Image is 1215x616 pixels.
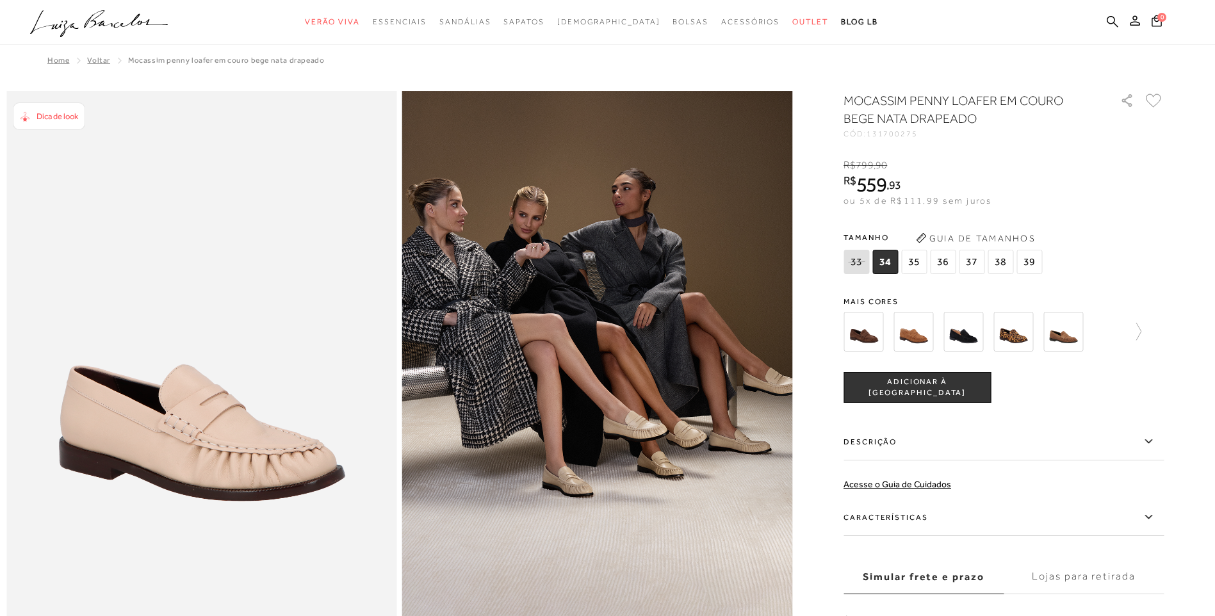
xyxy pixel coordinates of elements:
a: noSubCategoriesText [673,10,708,34]
label: Descrição [844,423,1164,460]
span: BLOG LB [841,17,878,26]
span: 93 [889,178,901,191]
label: Características [844,499,1164,536]
span: 799 [856,159,873,171]
span: Sandálias [439,17,491,26]
span: Dica de look [37,111,78,121]
i: , [886,179,901,191]
a: noSubCategoriesText [305,10,360,34]
span: 33 [844,250,869,274]
a: noSubCategoriesText [439,10,491,34]
label: Lojas para retirada [1004,560,1164,594]
span: 559 [856,173,886,196]
span: 34 [872,250,898,274]
a: noSubCategoriesText [792,10,828,34]
a: BLOG LB [841,10,878,34]
i: R$ [844,159,856,171]
a: Home [47,56,69,65]
i: R$ [844,175,856,186]
a: noSubCategoriesText [557,10,660,34]
span: 90 [876,159,887,171]
span: Acessórios [721,17,779,26]
a: noSubCategoriesText [721,10,779,34]
span: Mais cores [844,298,1164,305]
a: noSubCategoriesText [373,10,427,34]
a: Voltar [87,56,110,65]
span: MOCASSIM PENNY LOAFER EM COURO BEGE NATA DRAPEADO [128,56,324,65]
span: Bolsas [673,17,708,26]
span: Outlet [792,17,828,26]
div: CÓD: [844,130,1100,138]
button: Guia de Tamanhos [911,228,1040,248]
span: 35 [901,250,927,274]
img: MOCASSIM CLÁSSICO EM CAMURÇA CARAMELO [893,312,933,352]
a: Acesse o Guia de Cuidados [844,479,951,489]
span: Sapatos [503,17,544,26]
span: 0 [1157,13,1166,22]
a: noSubCategoriesText [503,10,544,34]
span: 131700275 [867,129,918,138]
button: ADICIONAR À [GEOGRAPHIC_DATA] [844,372,991,403]
span: 38 [988,250,1013,274]
span: ou 5x de R$111,99 sem juros [844,195,991,206]
img: MOCASSIM CLÁSSICO EM COURO ONÇA [993,312,1033,352]
span: 37 [959,250,984,274]
button: 0 [1148,14,1166,31]
span: ADICIONAR À [GEOGRAPHIC_DATA] [844,377,990,399]
span: 39 [1016,250,1042,274]
span: [DEMOGRAPHIC_DATA] [557,17,660,26]
span: Tamanho [844,228,1045,247]
label: Simular frete e prazo [844,560,1004,594]
i: , [874,159,888,171]
h1: MOCASSIM PENNY LOAFER EM COURO BEGE NATA DRAPEADO [844,92,1084,127]
img: MOCASSIM CLÁSSICO EM CAMURÇA CAFÉ [844,312,883,352]
span: Essenciais [373,17,427,26]
img: MOCASSIM CLÁSSICO EM CAMURÇA PRETO [943,312,983,352]
img: MOCASSIM PENNY LOAFER EM CAMURÇA CARAMELO DRAPEADO [1043,312,1083,352]
span: 36 [930,250,956,274]
span: Verão Viva [305,17,360,26]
